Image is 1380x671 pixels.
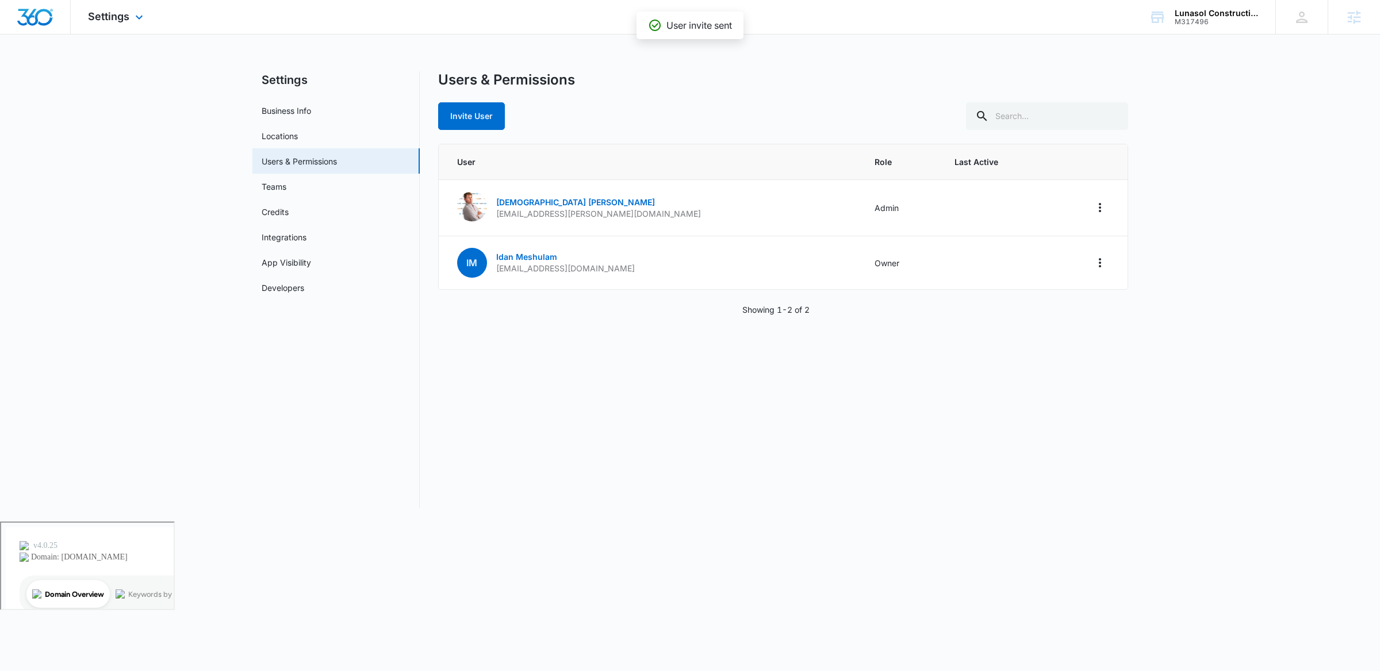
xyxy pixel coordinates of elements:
a: Locations [262,130,298,142]
td: Admin [861,180,941,236]
p: User invite sent [666,18,732,32]
a: App Visibility [262,256,311,269]
p: [EMAIL_ADDRESS][DOMAIN_NAME] [496,263,635,274]
h2: Settings [252,71,420,89]
p: [EMAIL_ADDRESS][PERSON_NAME][DOMAIN_NAME] [496,208,701,220]
span: Role [875,156,927,168]
img: logo_orange.svg [18,18,28,28]
div: v 4.0.25 [32,18,56,28]
span: Settings [88,10,129,22]
input: Search... [966,102,1128,130]
a: Invite User [438,111,505,121]
img: website_grey.svg [18,30,28,39]
a: Credits [262,206,289,218]
td: Owner [861,236,941,290]
a: [DEMOGRAPHIC_DATA] [PERSON_NAME] [496,197,655,207]
span: IM [457,248,487,278]
a: Integrations [262,231,306,243]
div: Keywords by Traffic [127,68,194,75]
img: Christian Kellogg [457,191,487,221]
h1: Users & Permissions [438,71,575,89]
a: Idan Meshulam [496,252,557,262]
a: Teams [262,181,286,193]
div: Domain Overview [44,68,103,75]
button: Actions [1091,254,1109,272]
button: Actions [1091,198,1109,217]
span: User [457,156,847,168]
a: Christian Kellogg [457,213,487,223]
a: Business Info [262,105,311,117]
img: tab_keywords_by_traffic_grey.svg [114,67,124,76]
div: account name [1175,9,1259,18]
a: Developers [262,282,304,294]
div: account id [1175,18,1259,26]
p: Showing 1-2 of 2 [742,304,810,316]
div: Domain: [DOMAIN_NAME] [30,30,126,39]
a: Users & Permissions [262,155,337,167]
a: IM [457,258,487,268]
button: Invite User [438,102,505,130]
img: tab_domain_overview_orange.svg [31,67,40,76]
span: Last Active [954,156,1036,168]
